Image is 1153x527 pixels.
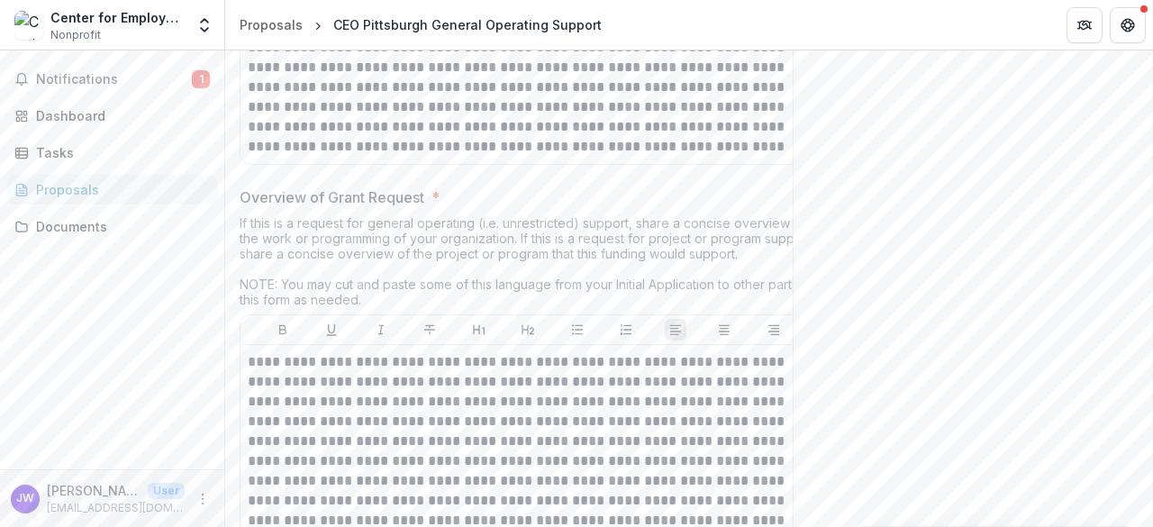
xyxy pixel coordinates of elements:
a: Dashboard [7,101,217,131]
button: Align Right [763,319,785,341]
button: More [192,488,213,510]
button: Align Left [665,319,686,341]
button: Ordered List [615,319,637,341]
div: Dashboard [36,106,203,125]
button: Notifications1 [7,65,217,94]
button: Underline [321,319,342,341]
div: CEO Pittsburgh General Operating Support [333,15,602,34]
button: Heading 2 [517,319,539,341]
span: Notifications [36,72,192,87]
button: Align Center [713,319,735,341]
span: Nonprofit [50,27,101,43]
button: Get Help [1110,7,1146,43]
button: Bullet List [567,319,588,341]
button: Italicize [370,319,392,341]
button: Open entity switcher [192,7,217,43]
nav: breadcrumb [232,12,609,38]
div: If this is a request for general operating (i.e. unrestricted) support, share a concise overview ... [240,215,816,314]
p: Overview of Grant Request [240,186,424,208]
div: Documents [36,217,203,236]
p: [PERSON_NAME] [47,481,141,500]
div: Tasks [36,143,203,162]
button: Strike [419,319,440,341]
div: Proposals [240,15,303,34]
span: 1 [192,70,210,88]
button: Heading 1 [468,319,490,341]
button: Partners [1067,7,1103,43]
a: Proposals [7,175,217,204]
p: User [148,483,185,499]
div: Joshua Will [16,493,34,504]
img: Center for Employment Opportunities [14,11,43,40]
div: Center for Employment Opportunities [50,8,185,27]
p: [EMAIL_ADDRESS][DOMAIN_NAME] [47,500,185,516]
a: Tasks [7,138,217,168]
div: Proposals [36,180,203,199]
button: Bold [272,319,294,341]
a: Documents [7,212,217,241]
a: Proposals [232,12,310,38]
